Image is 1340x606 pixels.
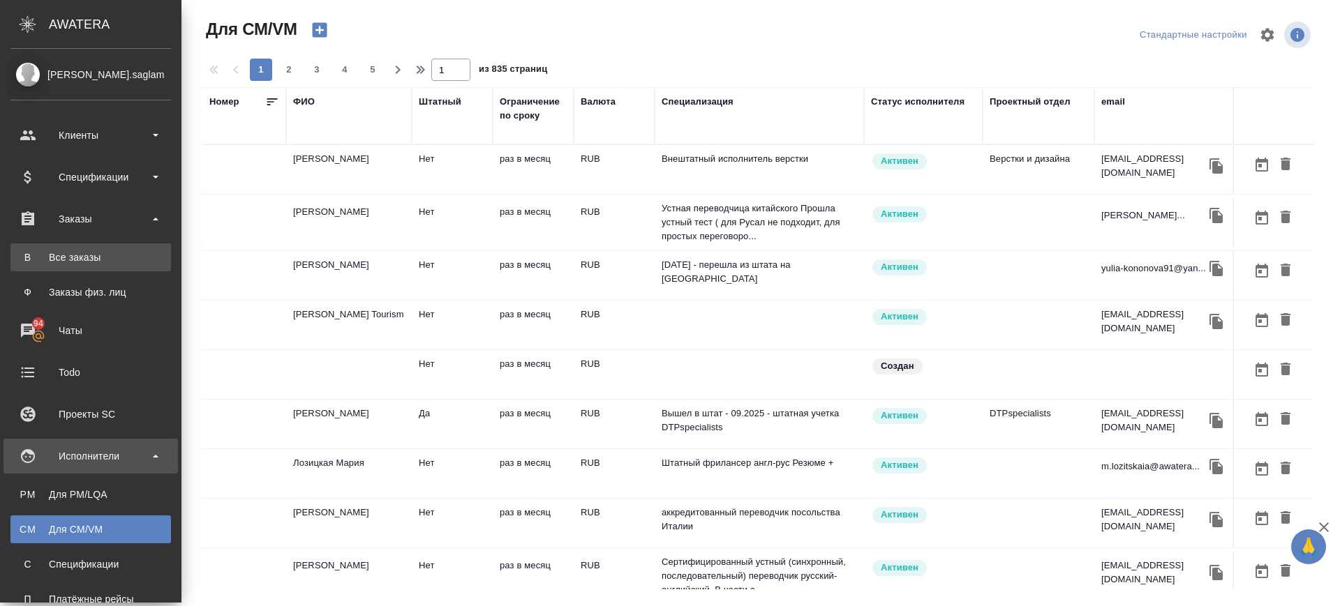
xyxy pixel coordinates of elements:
div: Рядовой исполнитель: назначай с учетом рейтинга [871,407,976,425]
button: Скопировать [1206,562,1227,583]
a: ФЗаказы физ. лиц [10,278,171,306]
td: раз в месяц [493,400,574,448]
td: раз в месяц [493,449,574,498]
td: [PERSON_NAME] Tourism [286,301,412,349]
td: RUB [574,449,655,498]
td: Нет [412,198,493,247]
button: Открыть календарь загрузки [1250,506,1274,531]
button: Удалить [1274,357,1297,383]
td: [PERSON_NAME] [286,145,412,194]
button: Удалить [1274,506,1297,531]
button: 4 [334,59,356,81]
div: Исполнители [10,446,171,467]
td: RUB [574,145,655,194]
span: Для СМ/VM [202,18,297,40]
span: 4 [334,63,356,77]
p: аккредитованный переводчик посольства Италии [662,506,857,533]
button: Открыть календарь загрузки [1250,308,1274,333]
div: Рядовой исполнитель: назначай с учетом рейтинга [871,456,976,475]
div: Платёжные рейсы [17,592,164,606]
div: Проектный отдел [990,95,1071,109]
span: 94 [25,317,52,331]
div: Валюта [581,95,616,109]
span: Посмотреть информацию [1284,22,1313,48]
td: Верстки и дизайна [983,145,1094,194]
button: 5 [362,59,384,81]
p: Активен [881,310,918,324]
a: ССпецификации [10,550,171,578]
button: Скопировать [1206,311,1227,332]
div: AWATERA [49,10,181,38]
p: Внештатный исполнитель верстки [662,152,857,166]
div: ФИО [293,95,315,109]
button: Открыть календарь загрузки [1250,407,1274,432]
span: 5 [362,63,384,77]
td: раз в месяц [493,301,574,349]
td: раз в месяц [493,251,574,300]
button: Скопировать [1206,205,1227,226]
p: Устная переводчица китайского Прошла устный тест ( для Русал не подходит, для простых переговоро... [662,202,857,243]
div: Проекты SC [10,404,171,425]
button: 🙏 [1291,529,1326,564]
p: [EMAIL_ADDRESS][DOMAIN_NAME] [1101,506,1206,533]
button: Открыть календарь загрузки [1250,357,1274,383]
button: Скопировать [1206,410,1227,431]
a: 94Чаты [3,313,178,348]
button: Скопировать [1206,456,1227,477]
button: Открыть календарь загрузки [1250,559,1274,584]
span: из 835 страниц [479,61,547,81]
td: раз в месяц [493,198,574,247]
td: RUB [574,350,655,399]
div: Клиенты [10,125,171,146]
button: Удалить [1274,308,1297,333]
td: Нет [412,449,493,498]
button: Удалить [1274,407,1297,432]
div: split button [1136,24,1251,46]
span: 3 [306,63,328,77]
td: RUB [574,198,655,247]
div: Заказы [10,209,171,229]
td: [PERSON_NAME] [286,251,412,300]
span: 🙏 [1297,532,1320,561]
button: Удалить [1274,152,1297,178]
p: Активен [881,561,918,575]
button: Скопировать [1206,509,1227,530]
div: Рядовой исполнитель: назначай с учетом рейтинга [871,308,976,326]
p: [EMAIL_ADDRESS][DOMAIN_NAME] [1101,407,1206,434]
td: Нет [412,251,493,300]
div: Специализация [662,95,734,109]
a: ВВсе заказы [10,243,171,271]
div: Статус исполнителя [871,95,965,109]
td: [PERSON_NAME] [286,198,412,247]
td: раз в месяц [493,350,574,399]
div: Чаты [10,320,171,341]
p: Активен [881,154,918,168]
td: Нет [412,350,493,399]
button: Скопировать [1206,156,1227,176]
td: RUB [574,400,655,448]
p: [DATE] - перешла из штата на [GEOGRAPHIC_DATA] [662,258,857,286]
div: Рядовой исполнитель: назначай с учетом рейтинга [871,258,976,277]
div: email [1101,95,1125,109]
td: DTPspecialists [983,400,1094,448]
div: Рядовой исполнитель: назначай с учетом рейтинга [871,152,976,171]
div: Todo [10,362,171,383]
p: Вышел в штат - 09.2025 - штатная учетка DTPspecialists [662,407,857,434]
td: [PERSON_NAME] [286,400,412,448]
div: Заказы физ. лиц [17,285,164,299]
a: PMДля PM/LQA [10,480,171,508]
button: Открыть календарь загрузки [1250,456,1274,482]
td: раз в месяц [493,552,574,600]
button: Удалить [1274,205,1297,231]
td: RUB [574,499,655,547]
p: Сертифицированный устный (синхронный, последовательный) переводчик русский-английский. В части с... [662,555,857,597]
div: Рядовой исполнитель: назначай с учетом рейтинга [871,506,976,524]
div: [PERSON_NAME].saglam [10,67,171,82]
span: 2 [278,63,300,77]
td: раз в месяц [493,145,574,194]
button: Удалить [1274,559,1297,584]
p: Активен [881,458,918,472]
td: RUB [574,301,655,349]
td: Да [412,400,493,448]
p: Создан [881,359,914,373]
